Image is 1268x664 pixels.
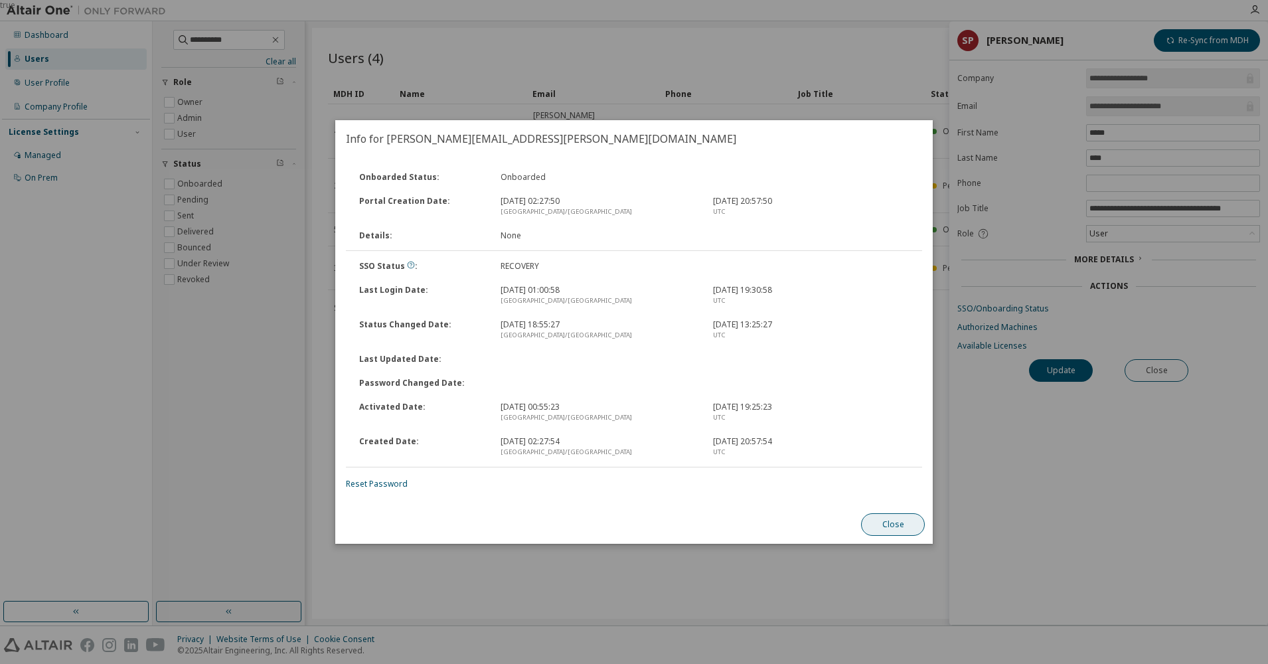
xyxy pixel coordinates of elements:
[501,412,697,423] div: [GEOGRAPHIC_DATA]/[GEOGRAPHIC_DATA]
[501,330,697,341] div: [GEOGRAPHIC_DATA]/[GEOGRAPHIC_DATA]
[705,196,917,217] div: [DATE] 20:57:50
[351,378,493,388] div: Password Changed Date :
[493,319,705,341] div: [DATE] 18:55:27
[705,285,917,306] div: [DATE] 19:30:58
[713,447,910,457] div: UTC
[351,402,493,423] div: Activated Date :
[501,447,697,457] div: [GEOGRAPHIC_DATA]/[GEOGRAPHIC_DATA]
[501,207,697,217] div: [GEOGRAPHIC_DATA]/[GEOGRAPHIC_DATA]
[493,230,705,241] div: None
[861,513,925,536] button: Close
[493,172,705,183] div: Onboarded
[713,207,910,217] div: UTC
[335,120,933,157] h2: Info for [PERSON_NAME][EMAIL_ADDRESS][PERSON_NAME][DOMAIN_NAME]
[705,319,917,341] div: [DATE] 13:25:27
[493,196,705,217] div: [DATE] 02:27:50
[713,412,910,423] div: UTC
[493,261,705,272] div: RECOVERY
[501,295,697,306] div: [GEOGRAPHIC_DATA]/[GEOGRAPHIC_DATA]
[346,478,408,489] a: Reset Password
[351,285,493,306] div: Last Login Date :
[351,196,493,217] div: Portal Creation Date :
[713,330,910,341] div: UTC
[351,354,493,365] div: Last Updated Date :
[351,172,493,183] div: Onboarded Status :
[705,402,917,423] div: [DATE] 19:25:23
[493,402,705,423] div: [DATE] 00:55:23
[351,319,493,341] div: Status Changed Date :
[351,436,493,457] div: Created Date :
[351,261,493,272] div: SSO Status :
[493,436,705,457] div: [DATE] 02:27:54
[493,285,705,306] div: [DATE] 01:00:58
[705,436,917,457] div: [DATE] 20:57:54
[713,295,910,306] div: UTC
[351,230,493,241] div: Details :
